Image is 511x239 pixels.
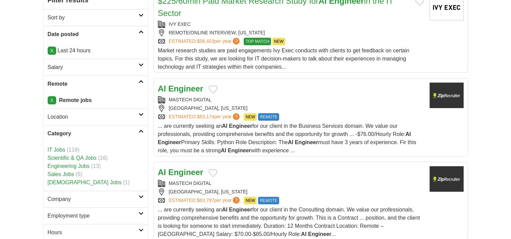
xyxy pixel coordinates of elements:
[233,197,240,204] span: ?
[158,48,410,70] span: Market research studies are paid engagements Ivy Exec conducts with clients to get feedback on ce...
[48,47,144,55] p: Last 24 hours
[169,113,241,121] a: ESTIMATED:$83,174per year?
[221,148,226,153] strong: AI
[430,166,464,192] img: Company logo
[48,147,65,153] a: IT Jobs
[233,38,240,45] span: ?
[48,228,139,237] h2: Hours
[158,105,424,112] div: [GEOGRAPHIC_DATA], [US_STATE]
[272,38,285,45] span: NEW
[48,30,139,38] h2: Date posted
[44,9,148,26] a: Sort by
[44,191,148,207] a: Company
[59,97,92,103] strong: Remote jobs
[44,75,148,92] a: Remote
[158,96,424,103] div: MASTECH DIGITAL
[405,131,411,137] strong: AI
[48,113,139,121] h2: Location
[158,29,424,36] div: REMOTE/ONLINE INTERVIEW, [US_STATE]
[209,85,218,93] button: Add to favorite jobs
[48,63,139,71] h2: Salary
[48,130,139,138] h2: Category
[48,171,74,177] a: Sales Jobs
[244,38,271,45] span: TOP MATCH
[158,168,166,177] strong: AI
[158,180,424,187] div: MASTECH DIGITAL
[244,113,257,121] span: NEW
[158,188,424,195] div: [GEOGRAPHIC_DATA], [US_STATE]
[169,197,241,204] a: ESTIMATED:$83,797per year?
[44,125,148,142] a: Category
[48,47,56,55] a: X
[233,113,240,120] span: ?
[222,123,227,129] strong: AI
[44,207,148,224] a: Employment type
[48,96,56,104] a: X
[168,84,203,93] strong: Engineer
[197,114,214,119] span: $83,174
[48,14,139,22] h2: Sort by
[158,84,166,93] strong: AI
[91,163,101,169] span: (13)
[229,207,252,212] strong: Engineer
[258,113,279,121] span: REMOTE
[44,108,148,125] a: Location
[76,171,82,177] span: (5)
[158,168,203,177] a: AI Engineer
[258,197,279,204] span: REMOTE
[158,84,203,93] a: AI Engineer
[209,169,218,177] button: Add to favorite jobs
[48,80,139,88] h2: Remote
[123,180,130,185] span: (1)
[228,148,251,153] strong: Engineer
[301,231,306,237] strong: AI
[197,38,214,44] span: $58,403
[158,139,181,145] strong: Engineer
[229,123,252,129] strong: Engineer
[197,198,214,203] span: $83,797
[48,195,139,203] h2: Company
[168,168,203,177] strong: Engineer
[430,83,464,108] img: Company logo
[288,139,293,145] strong: AI
[98,155,108,161] span: (16)
[169,38,241,45] a: ESTIMATED:$58,403per year?
[169,21,191,27] a: IVY EXEC
[158,123,416,153] span: ... are currently seeking an for our client in the Business Services domain. We value our profess...
[48,180,122,185] a: [DEMOGRAPHIC_DATA] Jobs
[295,139,318,145] strong: Engineer
[67,147,79,153] span: (116)
[44,26,148,42] a: Date posted
[222,207,227,212] strong: AI
[48,163,90,169] a: Engineering Jobs
[44,59,148,75] a: Salary
[48,155,97,161] a: Scientific & QA Jobs
[308,231,331,237] strong: Engineer
[244,197,257,204] span: NEW
[158,207,420,237] span: ... are currently seeking an for our client in the Consulting domain. We value our professionals,...
[48,212,139,220] h2: Employment type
